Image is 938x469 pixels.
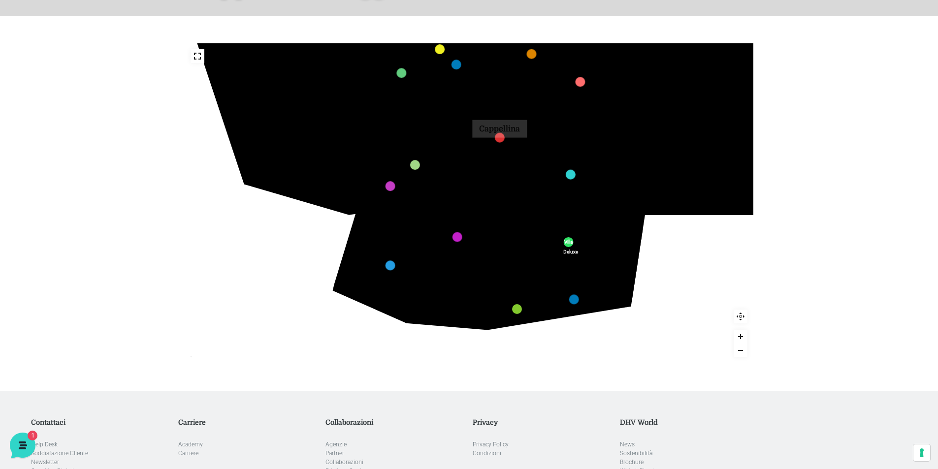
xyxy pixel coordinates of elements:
h5: Contattaci [31,418,171,427]
h5: DHV World [620,418,760,427]
img: light [16,95,35,115]
a: Apri Centro Assistenza [105,163,181,171]
a: Brochure [620,459,644,466]
button: 1Messaggi [68,316,129,339]
button: Zoom out [734,344,747,357]
button: Le tue preferenze relative al consenso per le tecnologie di tracciamento [913,444,930,461]
a: Sala Meeting marker [453,232,462,242]
a: Newsletter [31,459,59,466]
p: Home [30,330,46,339]
h5: Carriere [178,418,318,427]
a: News [620,441,635,448]
a: Villini 200 marker [575,77,585,87]
a: Sostenibilità [620,450,652,457]
span: Trova una risposta [16,163,77,171]
a: Collaborazioni [325,459,363,466]
h5: Privacy [473,418,613,427]
input: Cerca un articolo... [22,185,161,194]
a: Luxury marker [569,294,579,304]
a: Partner [325,450,344,457]
a: Emporio marker [435,44,445,54]
a: [PERSON_NAME]Ciao! Benvenuto al [GEOGRAPHIC_DATA]! Come posso aiutarti![DATE]1 [12,91,185,120]
span: 1 [171,106,181,116]
a: Help Desk [31,441,58,448]
a: Agenzie [325,441,347,448]
p: Ciao! Benvenuto al [GEOGRAPHIC_DATA]! Come posso aiutarti! [41,106,156,116]
button: Inizia una conversazione [16,124,181,144]
a: Cappellina marker [495,133,505,143]
a: Soddisfazione Cliente [31,450,88,457]
a: Teatro Piazzetta marker [452,60,461,69]
span: Villa Deluxe [563,239,578,254]
button: Zoom in [734,330,747,344]
a: Ville Classic marker [386,181,395,191]
iframe: Customerly Messenger Launcher [8,431,37,460]
h5: Collaborazioni [325,418,465,427]
p: Messaggi [85,330,112,339]
p: [DATE] [162,94,181,103]
a: VillePlus marker [512,304,522,314]
a: [DEMOGRAPHIC_DATA] tutto [88,79,181,87]
a: Carriere [178,450,198,457]
span: [PERSON_NAME] [41,94,156,104]
h2: Ciao da De Angelis Resort 👋 [8,8,165,39]
button: Aiuto [129,316,189,339]
a: Academy [178,441,203,448]
p: Aiuto [152,330,166,339]
button: Home [8,316,68,339]
a: Villini 500 marker [410,160,420,170]
a: Villini 300 marker [566,169,576,179]
span: 1 [98,315,105,322]
span: Le tue conversazioni [16,79,84,87]
a: Piscina Grande marker [396,68,406,78]
a: Privacy Policy [473,441,509,448]
a: Sport Center marker [386,260,395,270]
span: Inizia una conversazione [64,130,145,138]
a: Ville Deluxe marker [563,237,573,247]
p: La nostra missione è rendere la tua esperienza straordinaria! [8,43,165,63]
a: Holly Club marker [527,49,537,59]
a: Condizioni [473,450,501,457]
button: Reset zoom [734,310,747,323]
